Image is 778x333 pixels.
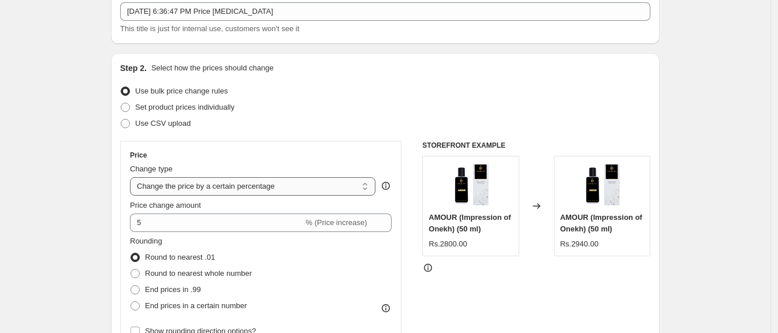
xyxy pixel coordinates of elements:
span: This title is just for internal use, customers won't see it [120,24,299,33]
img: AMOUR_80x.png [579,162,625,208]
img: AMOUR_80x.png [448,162,494,208]
span: Use bulk price change rules [135,87,228,95]
span: Use CSV upload [135,119,191,128]
span: Price change amount [130,201,201,209]
span: AMOUR (Impression of Onekh) (50 ml) [429,213,511,233]
span: % (Price increase) [306,218,367,227]
div: help [380,180,392,192]
div: Rs.2800.00 [429,238,467,250]
span: Round to nearest .01 [145,253,215,261]
h2: Step 2. [120,62,147,74]
h3: Price [130,151,147,160]
p: Select how the prices should change [151,62,274,74]
span: Round to nearest whole number [145,269,252,278]
span: AMOUR (Impression of Onekh) (50 ml) [560,213,642,233]
span: Rounding [130,237,162,245]
div: Rs.2940.00 [560,238,599,250]
span: End prices in .99 [145,285,201,294]
span: End prices in a certain number [145,301,247,310]
h6: STOREFRONT EXAMPLE [422,141,650,150]
span: Change type [130,164,173,173]
input: -15 [130,214,303,232]
input: 30% off holiday sale [120,2,650,21]
span: Set product prices individually [135,103,234,111]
